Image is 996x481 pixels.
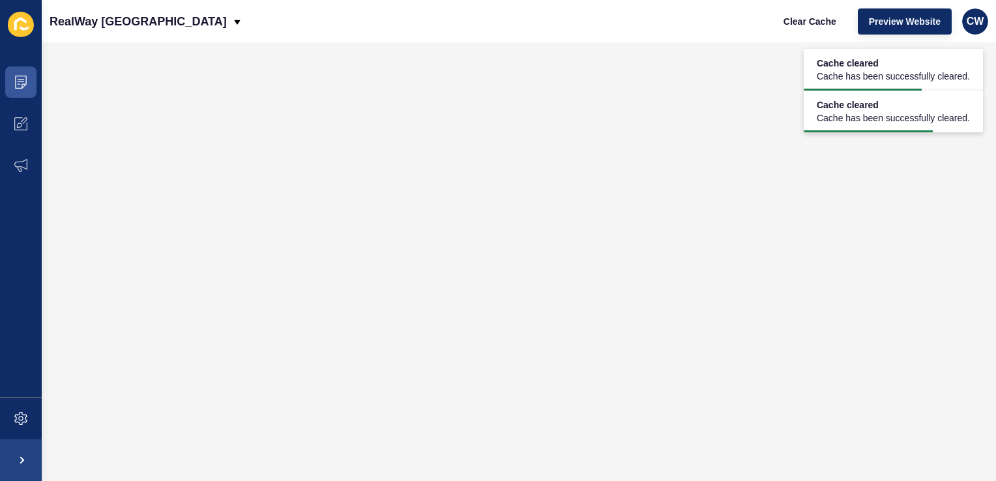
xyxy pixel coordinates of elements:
span: Cache cleared [817,98,970,111]
span: Cache cleared [817,57,970,70]
span: Cache has been successfully cleared. [817,111,970,124]
span: Preview Website [869,15,941,28]
button: Clear Cache [772,8,847,35]
p: RealWay [GEOGRAPHIC_DATA] [50,5,227,38]
span: CW [967,15,984,28]
span: Clear Cache [784,15,836,28]
span: Cache has been successfully cleared. [817,70,970,83]
button: Preview Website [858,8,952,35]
